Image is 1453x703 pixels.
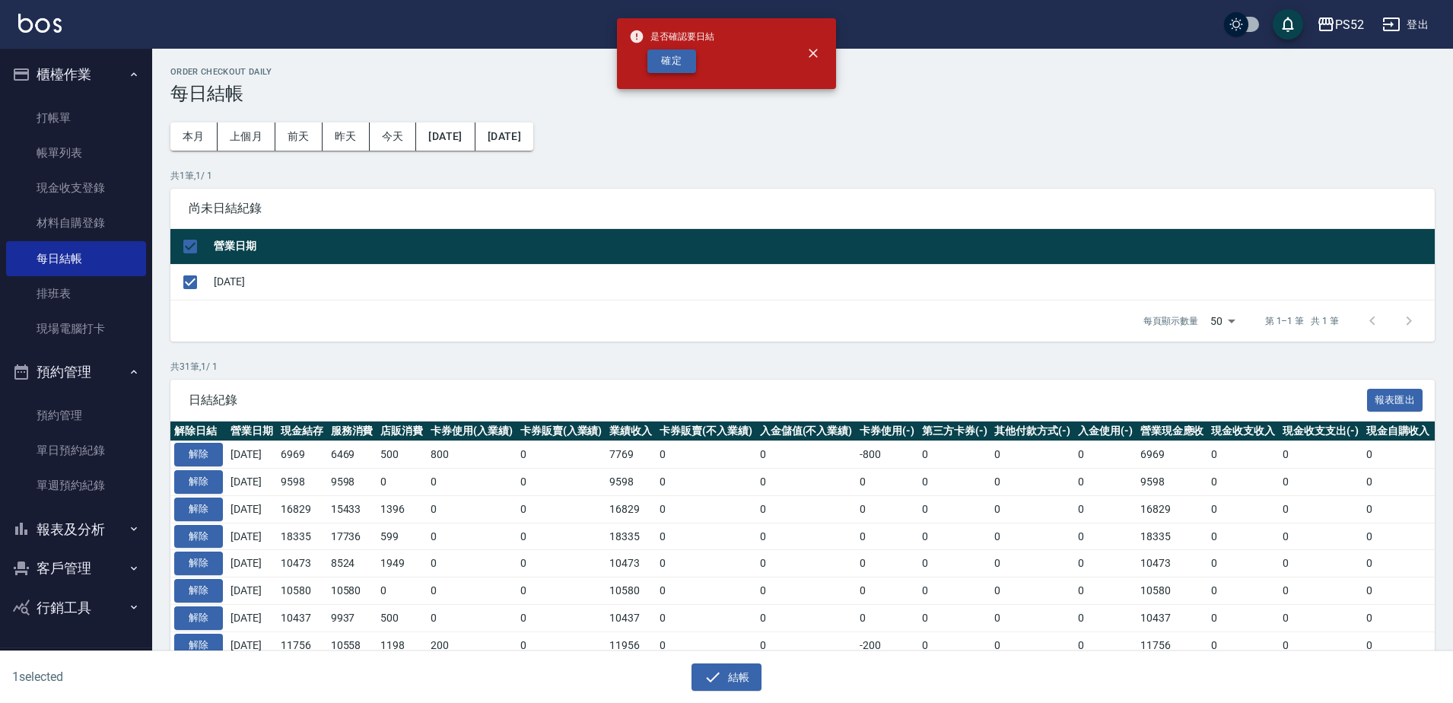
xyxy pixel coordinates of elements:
button: 登出 [1376,11,1435,39]
button: close [796,37,830,70]
a: 材料自購登錄 [6,205,146,240]
td: 0 [1362,523,1434,550]
td: 0 [1279,523,1362,550]
td: 0 [517,469,606,496]
td: 17736 [327,523,377,550]
td: 10580 [1137,577,1208,605]
td: 0 [517,550,606,577]
td: 0 [756,604,857,631]
td: 18335 [277,523,327,550]
a: 打帳單 [6,100,146,135]
td: 0 [990,577,1074,605]
td: 0 [1074,631,1137,659]
h2: Order checkout daily [170,67,1435,77]
td: 0 [427,577,517,605]
td: 0 [918,550,991,577]
td: 0 [756,441,857,469]
th: 卡券使用(-) [856,421,918,441]
td: 9598 [277,469,327,496]
td: 0 [656,441,756,469]
td: 10580 [277,577,327,605]
th: 卡券販賣(不入業績) [656,421,756,441]
th: 營業現金應收 [1137,421,1208,441]
button: [DATE] [416,122,475,151]
a: 每日結帳 [6,241,146,276]
td: [DATE] [227,495,277,523]
td: 11756 [1137,631,1208,659]
img: Logo [18,14,62,33]
a: 單週預約紀錄 [6,468,146,503]
td: 0 [990,550,1074,577]
td: 0 [756,577,857,605]
td: 0 [918,577,991,605]
td: 0 [1279,604,1362,631]
td: 0 [1279,577,1362,605]
td: 0 [517,577,606,605]
td: 0 [856,469,918,496]
td: 0 [990,495,1074,523]
th: 現金自購收入 [1362,421,1434,441]
th: 營業日期 [210,229,1435,265]
button: 行銷工具 [6,588,146,628]
span: 是否確認要日結 [629,29,714,44]
a: 排班表 [6,276,146,311]
td: 0 [427,550,517,577]
a: 帳單列表 [6,135,146,170]
td: 200 [427,631,517,659]
td: 0 [1362,469,1434,496]
td: 9598 [1137,469,1208,496]
td: 0 [656,631,756,659]
th: 第三方卡券(-) [918,421,991,441]
td: 0 [1207,577,1279,605]
button: 今天 [370,122,417,151]
td: 0 [856,604,918,631]
td: 6969 [1137,441,1208,469]
td: 0 [856,495,918,523]
td: 0 [918,523,991,550]
th: 服務消費 [327,421,377,441]
td: 0 [756,469,857,496]
td: 0 [990,441,1074,469]
td: 11756 [277,631,327,659]
td: 1198 [377,631,427,659]
td: 0 [1362,604,1434,631]
td: 0 [856,577,918,605]
td: 800 [427,441,517,469]
button: 本月 [170,122,218,151]
td: 0 [990,631,1074,659]
td: 599 [377,523,427,550]
td: 0 [517,523,606,550]
th: 入金使用(-) [1074,421,1137,441]
th: 現金結存 [277,421,327,441]
td: 0 [427,604,517,631]
td: 0 [1279,469,1362,496]
a: 單日預約紀錄 [6,433,146,468]
td: 18335 [1137,523,1208,550]
td: [DATE] [227,550,277,577]
a: 報表匯出 [1367,392,1423,406]
td: 0 [1362,577,1434,605]
td: -200 [856,631,918,659]
p: 共 31 筆, 1 / 1 [170,360,1435,374]
td: 8524 [327,550,377,577]
td: 0 [517,441,606,469]
button: 前天 [275,122,323,151]
th: 卡券販賣(入業績) [517,421,606,441]
td: 9598 [327,469,377,496]
td: 0 [990,469,1074,496]
td: [DATE] [227,577,277,605]
td: 10437 [606,604,656,631]
td: 0 [377,469,427,496]
td: 0 [1207,441,1279,469]
td: 10580 [327,577,377,605]
td: 0 [656,577,756,605]
td: 0 [377,577,427,605]
td: 0 [1074,577,1137,605]
button: [DATE] [475,122,533,151]
th: 營業日期 [227,421,277,441]
td: 16829 [1137,495,1208,523]
button: 報表及分析 [6,510,146,549]
td: 0 [427,495,517,523]
td: 10473 [606,550,656,577]
td: [DATE] [210,264,1435,300]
